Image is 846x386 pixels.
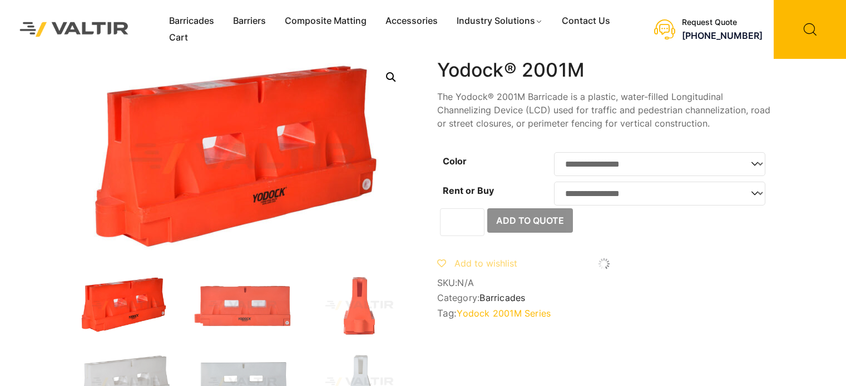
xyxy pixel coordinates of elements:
a: [PHONE_NUMBER] [682,30,763,41]
img: 2001M_Org_Side.jpg [309,275,409,335]
span: N/A [457,277,474,288]
label: Color [443,156,467,167]
label: Rent or Buy [443,185,494,196]
h1: Yodock® 2001M [437,59,771,82]
img: Valtir Rentals [8,11,140,48]
img: 2001M_Org_3Q.jpg [76,275,176,335]
a: Cart [160,29,197,46]
a: Composite Matting [275,13,376,29]
p: The Yodock® 2001M Barricade is a plastic, water-filled Longitudinal Channelizing Device (LCD) use... [437,90,771,130]
a: Barricades [479,292,525,303]
a: Contact Us [552,13,620,29]
span: SKU: [437,278,771,288]
a: Accessories [376,13,447,29]
a: Barricades [160,13,224,29]
span: Category: [437,293,771,303]
a: Industry Solutions [447,13,552,29]
button: Add to Quote [487,208,573,233]
div: Request Quote [682,18,763,27]
input: Product quantity [440,208,484,236]
span: Tag: [437,308,771,319]
a: Barriers [224,13,275,29]
img: 2001M_Org_Front.jpg [192,275,293,335]
a: Yodock 2001M Series [457,308,551,319]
